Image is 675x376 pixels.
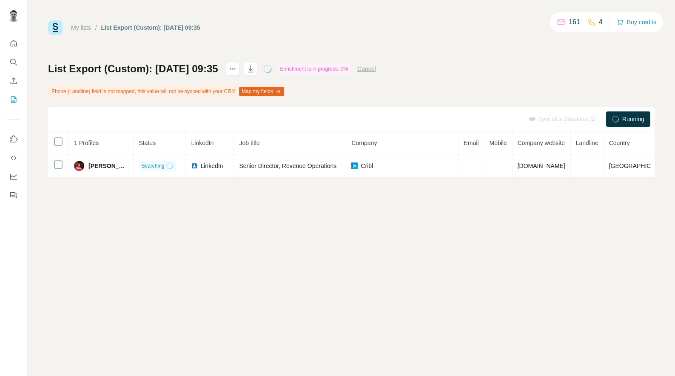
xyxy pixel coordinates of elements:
[569,17,580,27] p: 161
[48,84,286,99] div: Phone (Landline) field is not mapped, this value will not be synced with your CRM
[518,140,565,146] span: Company website
[101,23,200,32] div: List Export (Custom): [DATE] 09:35
[576,140,598,146] span: Landline
[48,20,63,35] img: Surfe Logo
[7,73,20,88] button: Enrich CSV
[7,188,20,203] button: Feedback
[226,62,239,76] button: actions
[191,140,214,146] span: LinkedIn
[7,131,20,147] button: Use Surfe on LinkedIn
[7,36,20,51] button: Quick start
[48,62,218,76] h1: List Export (Custom): [DATE] 09:35
[7,54,20,70] button: Search
[200,162,223,170] span: LinkedIn
[357,65,376,73] button: Cancel
[278,64,350,74] div: Enrichment is in progress: 0%
[489,140,507,146] span: Mobile
[7,92,20,107] button: My lists
[141,162,164,170] span: Searching
[609,162,671,169] span: [GEOGRAPHIC_DATA]
[622,115,644,123] span: Running
[74,140,99,146] span: 1 Profiles
[191,162,198,169] img: LinkedIn logo
[7,9,20,22] img: Avatar
[239,140,259,146] span: Job title
[7,150,20,165] button: Use Surfe API
[464,140,478,146] span: Email
[599,17,603,27] p: 4
[88,162,128,170] span: [PERSON_NAME]
[617,16,656,28] button: Buy credits
[95,23,97,32] li: /
[74,161,84,171] img: Avatar
[139,140,156,146] span: Status
[361,162,373,170] span: Cribl
[239,87,284,96] button: Map my fields
[351,162,358,169] img: company-logo
[71,24,91,31] a: My lists
[239,162,336,169] span: Senior Director, Revenue Operations
[7,169,20,184] button: Dashboard
[609,140,630,146] span: Country
[351,140,377,146] span: Company
[518,162,565,169] span: [DOMAIN_NAME]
